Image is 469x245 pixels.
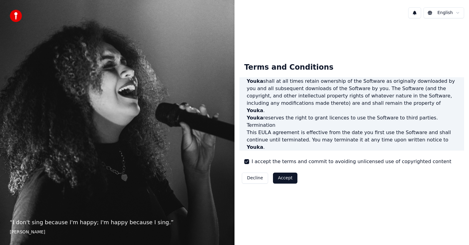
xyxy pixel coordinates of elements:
[247,144,263,150] span: Youka
[247,114,457,122] p: reserves the right to grant licences to use the Software to third parties.
[247,78,457,114] p: shall at all times retain ownership of the Software as originally downloaded by you and all subse...
[247,108,263,113] span: Youka
[10,218,225,227] p: “ I don't sing because I'm happy; I'm happy because I sing. ”
[239,58,338,77] div: Terms and Conditions
[10,10,22,22] img: youka
[247,115,263,121] span: Youka
[247,122,457,129] h3: Termination
[247,78,263,84] span: Youka
[247,129,457,151] p: This EULA agreement is effective from the date you first use the Software and shall continue unti...
[10,229,225,235] footer: [PERSON_NAME]
[252,158,451,165] label: I accept the terms and commit to avoiding unlicensed use of copyrighted content
[242,173,268,184] button: Decline
[273,173,297,184] button: Accept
